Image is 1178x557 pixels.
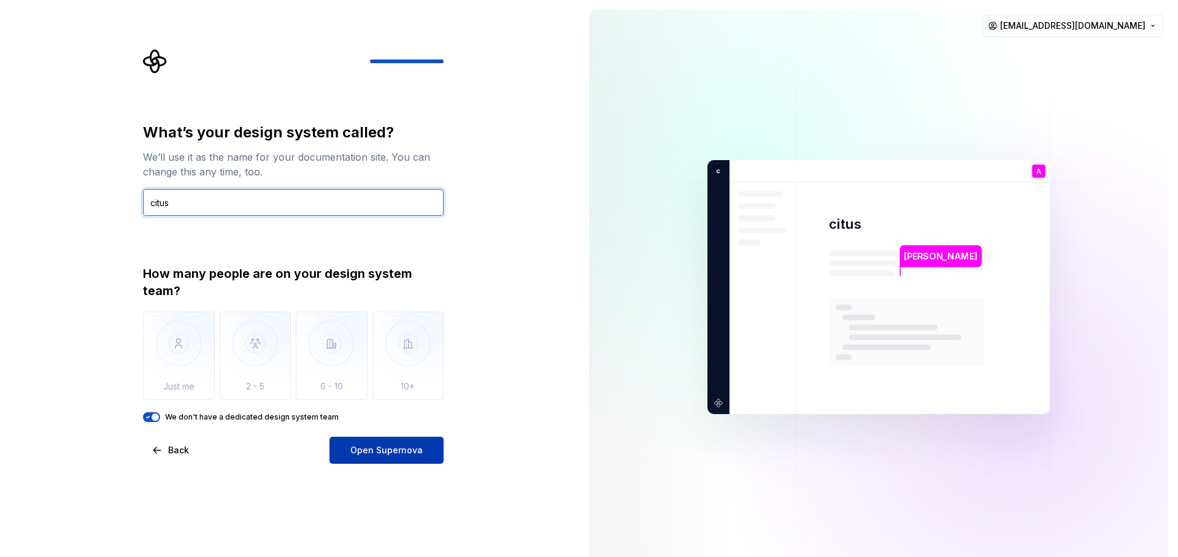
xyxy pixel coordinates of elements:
[1000,20,1145,32] span: [EMAIL_ADDRESS][DOMAIN_NAME]
[168,444,189,456] span: Back
[143,189,444,216] input: Design system name
[143,437,199,464] button: Back
[143,150,444,179] div: We’ll use it as the name for your documentation site. You can change this any time, too.
[143,49,167,74] svg: Supernova Logo
[143,265,444,299] div: How many people are on your design system team?
[829,215,861,233] p: citus
[350,444,423,456] span: Open Supernova
[329,437,444,464] button: Open Supernova
[143,123,444,142] div: What’s your design system called?
[1036,168,1041,175] p: A
[712,166,720,177] p: c
[982,15,1163,37] button: [EMAIL_ADDRESS][DOMAIN_NAME]
[165,412,339,422] label: We don't have a dedicated design system team
[904,250,977,263] p: [PERSON_NAME]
